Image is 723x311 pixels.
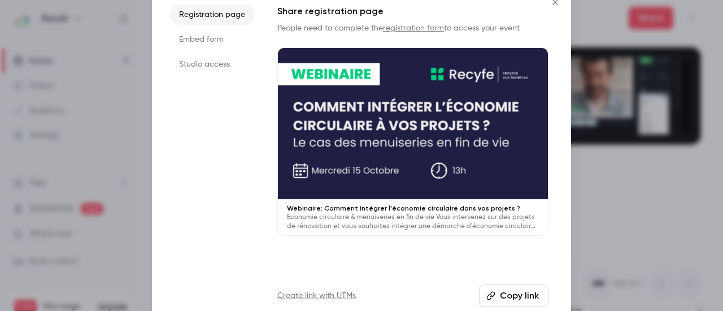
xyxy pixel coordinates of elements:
[277,5,548,18] h1: Share registration page
[287,213,539,231] p: Economie circulaire & menuiseries en fin de vie Vous intervenez sur des projets de rénovation et ...
[479,284,548,307] button: Copy link
[287,204,539,213] p: Webinaire: Comment intégrer l'économie circulaire dans vos projets ?
[383,24,444,32] a: registration form
[170,5,255,25] li: Registration page
[170,54,255,75] li: Studio access
[277,290,356,301] a: Create link with UTMs
[170,29,255,50] li: Embed form
[277,23,548,34] p: People need to complete the to access your event
[277,47,548,236] a: Webinaire: Comment intégrer l'économie circulaire dans vos projets ?Economie circulaire & menuise...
